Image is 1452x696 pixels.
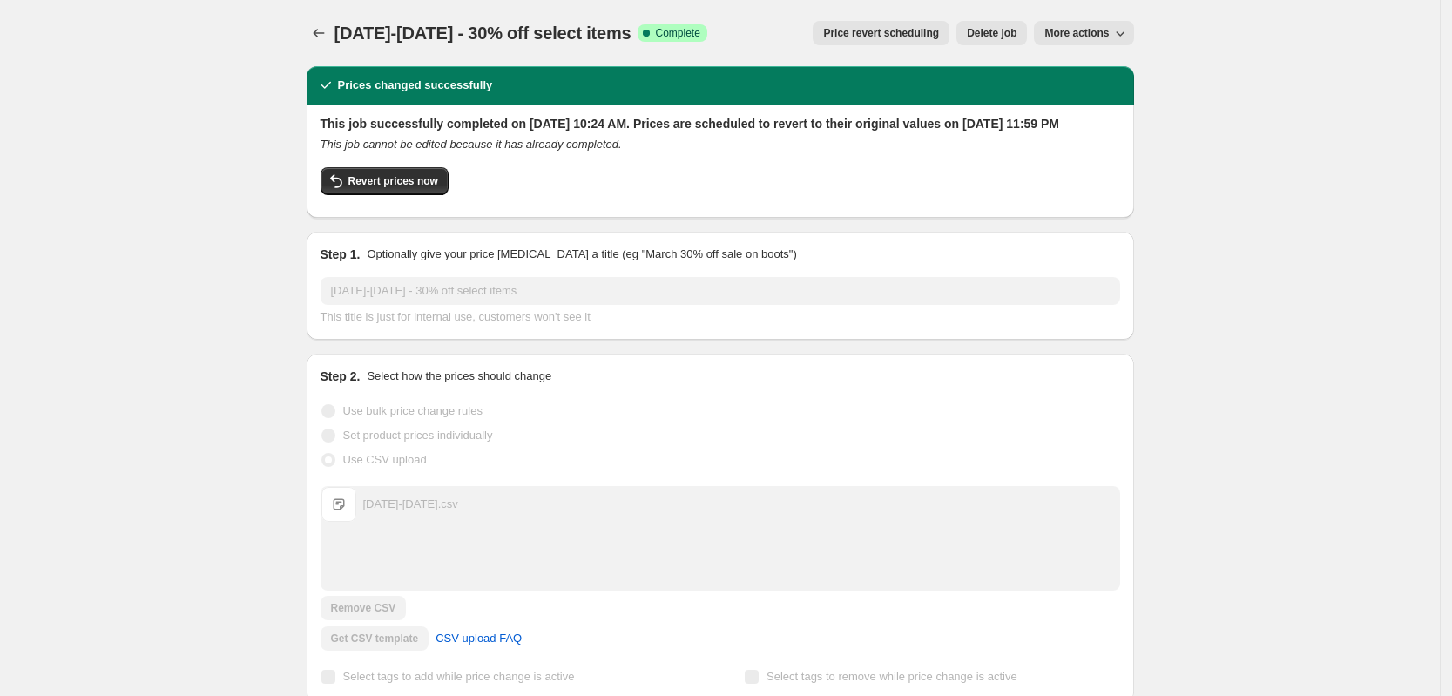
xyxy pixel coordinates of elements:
span: Revert prices now [348,174,438,188]
span: [DATE]-[DATE] - 30% off select items [334,24,631,43]
h2: Prices changed successfully [338,77,493,94]
span: Use bulk price change rules [343,404,483,417]
span: Select tags to remove while price change is active [767,670,1017,683]
p: Select how the prices should change [367,368,551,385]
button: More actions [1034,21,1133,45]
div: [DATE]-[DATE].csv [363,496,458,513]
p: Optionally give your price [MEDICAL_DATA] a title (eg "March 30% off sale on boots") [367,246,796,263]
span: Complete [655,26,699,40]
button: Price change jobs [307,21,331,45]
button: Price revert scheduling [813,21,949,45]
i: This job cannot be edited because it has already completed. [321,138,622,151]
span: Price revert scheduling [823,26,939,40]
span: CSV upload FAQ [436,630,522,647]
input: 30% off holiday sale [321,277,1120,305]
span: Delete job [967,26,1016,40]
h2: Step 1. [321,246,361,263]
h2: This job successfully completed on [DATE] 10:24 AM. Prices are scheduled to revert to their origi... [321,115,1120,132]
button: Delete job [956,21,1027,45]
span: This title is just for internal use, customers won't see it [321,310,591,323]
a: CSV upload FAQ [425,625,532,652]
span: Select tags to add while price change is active [343,670,575,683]
span: Use CSV upload [343,453,427,466]
span: Set product prices individually [343,429,493,442]
button: Revert prices now [321,167,449,195]
span: More actions [1044,26,1109,40]
h2: Step 2. [321,368,361,385]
